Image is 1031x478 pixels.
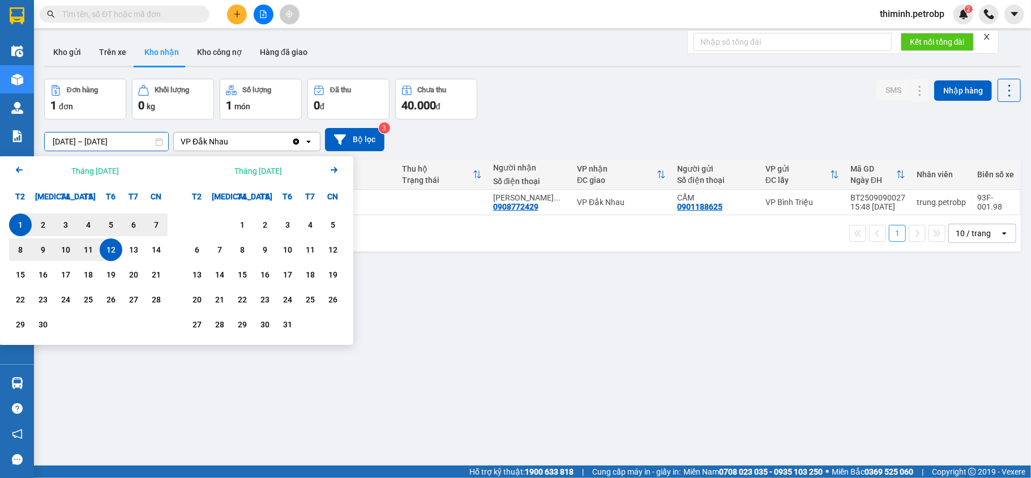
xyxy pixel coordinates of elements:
[571,160,671,190] th: Toggle SortBy
[234,218,250,232] div: 1
[254,214,276,236] div: Choose Thứ Năm, tháng 10 2 2025. It's available.
[254,263,276,286] div: Choose Thứ Năm, tháng 10 16 2025. It's available.
[276,238,299,261] div: Choose Thứ Sáu, tháng 10 10 2025. It's available.
[966,5,970,13] span: 2
[103,218,119,232] div: 5
[145,238,168,261] div: Choose Chủ Nhật, tháng 09 14 2025. It's available.
[314,99,320,112] span: 0
[977,193,1014,211] div: 93F-001.98
[226,99,232,112] span: 1
[231,313,254,336] div: Choose Thứ Tư, tháng 10 29 2025. It's available.
[189,318,205,331] div: 27
[977,170,1014,179] div: Biển số xe
[910,36,965,48] span: Kết nối tổng đài
[212,268,228,281] div: 14
[186,185,208,208] div: T2
[44,79,126,119] button: Đơn hàng1đơn
[257,318,273,331] div: 30
[760,160,845,190] th: Toggle SortBy
[234,318,250,331] div: 29
[77,263,100,286] div: Choose Thứ Năm, tháng 09 18 2025. It's available.
[677,164,754,173] div: Người gửi
[968,468,976,476] span: copyright
[257,243,273,257] div: 9
[47,10,55,18] span: search
[322,185,344,208] div: CN
[231,185,254,208] div: T4
[402,164,473,173] div: Thu hộ
[577,164,657,173] div: VP nhận
[80,243,96,257] div: 11
[694,33,892,51] input: Nhập số tổng đài
[276,263,299,286] div: Choose Thứ Sáu, tháng 10 17 2025. It's available.
[922,466,923,478] span: |
[12,243,28,257] div: 8
[54,238,77,261] div: Choose Thứ Tư, tháng 09 10 2025. It's available.
[212,293,228,306] div: 21
[280,243,296,257] div: 10
[525,467,574,476] strong: 1900 633 818
[254,5,273,24] button: file-add
[832,466,913,478] span: Miền Bắc
[126,243,142,257] div: 13
[9,214,32,236] div: Selected start date. Thứ Hai, tháng 09 1 2025. It's available.
[50,99,57,112] span: 1
[10,7,24,24] img: logo-vxr
[208,288,231,311] div: Choose Thứ Ba, tháng 10 21 2025. It's available.
[32,288,54,311] div: Choose Thứ Ba, tháng 09 23 2025. It's available.
[122,238,145,261] div: Choose Thứ Bảy, tháng 09 13 2025. It's available.
[67,86,98,94] div: Đơn hàng
[229,136,230,147] input: Selected VP Đắk Nhau.
[677,202,722,211] div: 0901188625
[54,185,77,208] div: T4
[493,163,566,172] div: Người nhận
[325,218,341,232] div: 5
[330,86,351,94] div: Đã thu
[302,243,318,257] div: 11
[12,454,23,465] span: message
[145,288,168,311] div: Choose Chủ Nhật, tháng 09 28 2025. It's available.
[212,318,228,331] div: 28
[850,164,896,173] div: Mã GD
[299,214,322,236] div: Choose Thứ Bảy, tháng 10 4 2025. It's available.
[135,39,188,66] button: Kho nhận
[379,122,390,134] sup: 3
[719,467,823,476] strong: 0708 023 035 - 0935 103 250
[395,79,477,119] button: Chưa thu40.000đ
[9,313,32,336] div: Choose Thứ Hai, tháng 09 29 2025. It's available.
[208,238,231,261] div: Choose Thứ Ba, tháng 10 7 2025. It's available.
[276,313,299,336] div: Choose Thứ Sáu, tháng 10 31 2025. It's available.
[257,218,273,232] div: 2
[58,243,74,257] div: 10
[327,163,341,177] svg: Arrow Right
[208,263,231,286] div: Choose Thứ Ba, tháng 10 14 2025. It's available.
[257,268,273,281] div: 16
[148,268,164,281] div: 21
[302,293,318,306] div: 25
[32,214,54,236] div: Choose Thứ Ba, tháng 09 2 2025. It's available.
[62,8,196,20] input: Tìm tên, số ĐT hoặc mã đơn
[871,7,953,21] span: thiminh.petrobp
[259,10,267,18] span: file-add
[9,238,32,261] div: Choose Thứ Hai, tháng 09 8 2025. It's available.
[956,228,991,239] div: 10 / trang
[917,170,966,179] div: Nhân viên
[302,218,318,232] div: 4
[234,165,282,177] div: Tháng [DATE]
[850,176,896,185] div: Ngày ĐH
[32,263,54,286] div: Choose Thứ Ba, tháng 09 16 2025. It's available.
[276,214,299,236] div: Choose Thứ Sáu, tháng 10 3 2025. It's available.
[276,288,299,311] div: Choose Thứ Sáu, tháng 10 24 2025. It's available.
[54,263,77,286] div: Choose Thứ Tư, tháng 09 17 2025. It's available.
[189,293,205,306] div: 20
[307,79,390,119] button: Đã thu0đ
[77,288,100,311] div: Choose Thứ Năm, tháng 09 25 2025. It's available.
[100,238,122,261] div: Selected end date. Thứ Sáu, tháng 09 12 2025. It's available.
[58,268,74,281] div: 17
[299,288,322,311] div: Choose Thứ Bảy, tháng 10 25 2025. It's available.
[402,176,473,185] div: Trạng thái
[138,99,144,112] span: 0
[325,128,384,151] button: Bộ lọc
[984,9,994,19] img: phone-icon
[9,185,32,208] div: T2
